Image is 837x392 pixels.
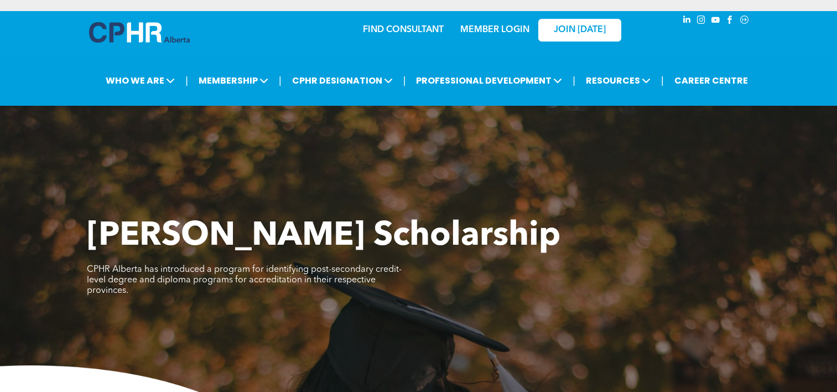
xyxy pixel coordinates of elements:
[363,25,444,34] a: FIND CONSULTANT
[413,70,565,91] span: PROFESSIONAL DEVELOPMENT
[185,69,188,92] li: |
[724,14,736,29] a: facebook
[573,69,575,92] li: |
[710,14,722,29] a: youtube
[661,69,664,92] li: |
[695,14,708,29] a: instagram
[671,70,751,91] a: CAREER CENTRE
[289,70,396,91] span: CPHR DESIGNATION
[460,25,529,34] a: MEMBER LOGIN
[102,70,178,91] span: WHO WE ARE
[87,265,402,295] span: CPHR Alberta has introduced a program for identifying post-secondary credit-level degree and dipl...
[681,14,693,29] a: linkedin
[403,69,406,92] li: |
[554,25,606,35] span: JOIN [DATE]
[583,70,654,91] span: RESOURCES
[89,22,190,43] img: A blue and white logo for cp alberta
[87,220,560,253] span: [PERSON_NAME] Scholarship
[195,70,272,91] span: MEMBERSHIP
[739,14,751,29] a: Social network
[538,19,621,42] a: JOIN [DATE]
[279,69,282,92] li: |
